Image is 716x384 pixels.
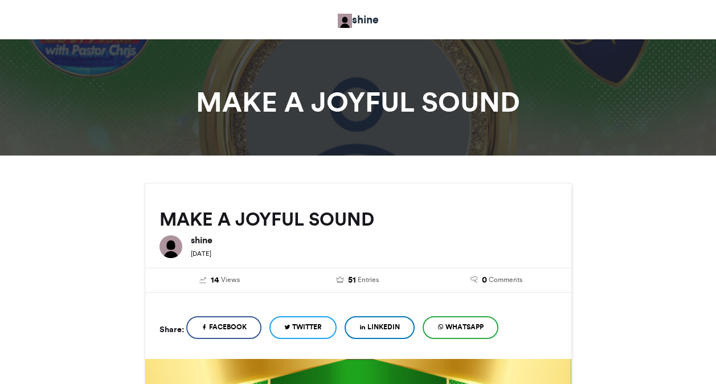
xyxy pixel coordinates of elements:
h2: MAKE A JOYFUL SOUND [159,209,557,230]
span: Facebook [209,322,247,332]
a: WhatsApp [423,316,498,339]
a: 0 Comments [436,274,557,287]
a: 14 Views [159,274,281,287]
a: LinkedIn [345,316,415,339]
span: 14 [211,274,219,287]
a: 51 Entries [297,274,419,287]
a: shine [338,11,379,28]
span: 51 [348,274,356,287]
small: [DATE] [191,250,211,258]
span: LinkedIn [367,322,400,332]
span: Entries [358,275,379,285]
h5: Share: [159,322,184,337]
span: Views [221,275,240,285]
span: Twitter [292,322,322,332]
img: shine [159,235,182,258]
a: Facebook [186,316,261,339]
a: Twitter [269,316,337,339]
h6: shine [191,235,557,244]
span: 0 [482,274,487,287]
span: WhatsApp [445,322,484,332]
h1: MAKE A JOYFUL SOUND [42,88,674,116]
span: Comments [489,275,522,285]
img: Keetmanshoop Crusade [338,14,352,28]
